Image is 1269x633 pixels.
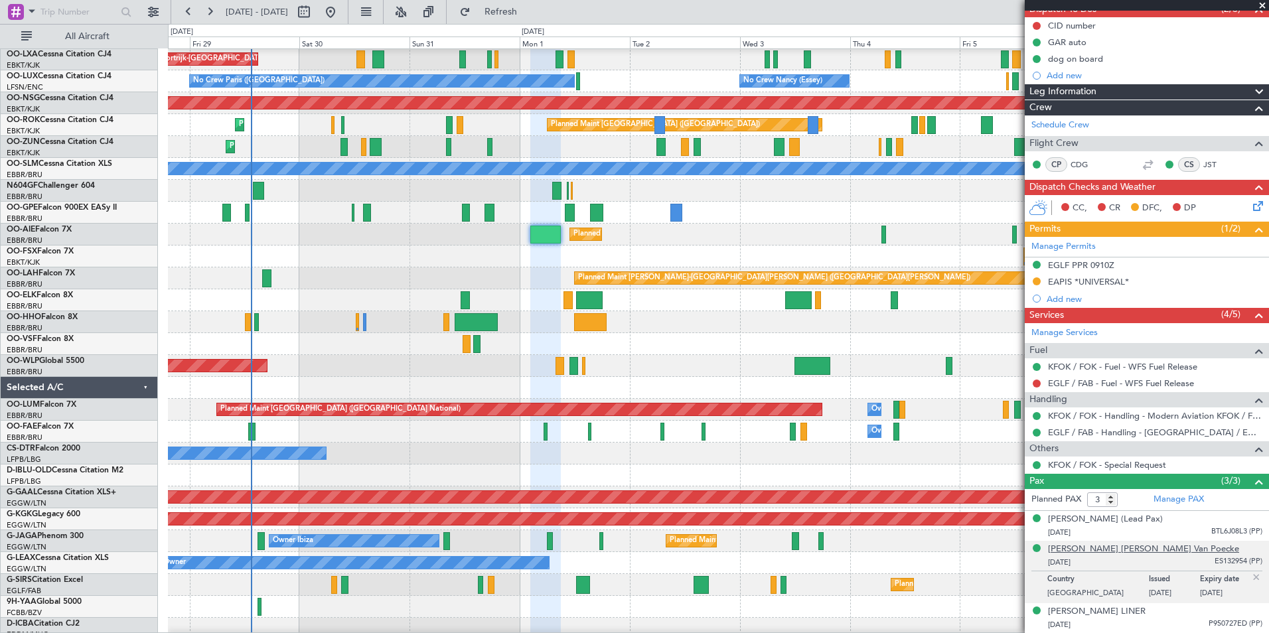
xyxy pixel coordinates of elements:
a: EGLF / FAB - Fuel - WFS Fuel Release [1048,378,1194,389]
a: EBBR/BRU [7,367,42,377]
span: (4/5) [1221,307,1240,321]
p: Expiry date [1200,575,1251,588]
span: Leg Information [1029,84,1096,100]
a: OO-ELKFalcon 8X [7,291,73,299]
div: GAR auto [1048,36,1086,48]
a: OO-HHOFalcon 8X [7,313,78,321]
p: Country [1047,575,1149,588]
span: Flight Crew [1029,136,1079,151]
span: G-SIRS [7,576,32,584]
span: Crew [1029,100,1052,115]
a: OO-LUMFalcon 7X [7,401,76,409]
div: [PERSON_NAME] (Lead Pax) [1048,513,1163,526]
a: FCBB/BZV [7,608,42,618]
span: OO-LUM [7,401,40,409]
a: OO-LXACessna Citation CJ4 [7,50,112,58]
span: Dispatch Checks and Weather [1029,180,1156,195]
div: Owner Ibiza [273,531,313,551]
span: OO-LAH [7,269,38,277]
p: [DATE] [1149,588,1200,601]
a: Manage PAX [1154,493,1204,506]
a: OO-FAEFalcon 7X [7,423,74,431]
a: KFOK / FOK - Special Request [1048,459,1166,470]
span: D-ICBA [7,620,34,628]
p: [GEOGRAPHIC_DATA] [1047,588,1149,601]
a: CDG [1071,159,1100,171]
span: CC, [1073,202,1087,215]
a: LFPB/LBG [7,476,41,486]
span: OO-FAE [7,423,37,431]
a: Schedule Crew [1031,119,1089,132]
span: [DATE] [1048,527,1071,537]
span: OO-HHO [7,313,41,321]
a: G-JAGAPhenom 300 [7,532,84,540]
div: Planned Maint [PERSON_NAME]-[GEOGRAPHIC_DATA][PERSON_NAME] ([GEOGRAPHIC_DATA][PERSON_NAME]) [578,268,970,288]
a: EGGW/LTN [7,542,46,552]
div: EGLF PPR 0910Z [1048,259,1114,271]
div: Planned Maint [GEOGRAPHIC_DATA] ([GEOGRAPHIC_DATA]) [895,575,1104,595]
a: OO-ZUNCessna Citation CJ4 [7,138,113,146]
div: Add new [1047,293,1262,305]
a: EBBR/BRU [7,192,42,202]
a: EGLF / FAB - Handling - [GEOGRAPHIC_DATA] / EGLF / FAB [1048,427,1262,438]
div: [DATE] [522,27,544,38]
a: EBBR/BRU [7,433,42,443]
div: Planned Maint [GEOGRAPHIC_DATA] ([GEOGRAPHIC_DATA]) [551,115,760,135]
span: Others [1029,441,1059,457]
a: EGGW/LTN [7,564,46,574]
div: Planned Maint Kortrijk-[GEOGRAPHIC_DATA] [239,115,394,135]
div: CS [1178,157,1200,172]
a: Manage Services [1031,326,1098,340]
span: OO-NSG [7,94,40,102]
span: DFC, [1142,202,1162,215]
a: EGGW/LTN [7,498,46,508]
a: D-IBLU-OLDCessna Citation M2 [7,466,123,474]
span: [DATE] [1048,620,1071,630]
div: Thu 4 [850,36,960,48]
a: OO-VSFFalcon 8X [7,335,74,343]
span: ES132954 (PP) [1215,556,1262,567]
div: Owner Melsbroek Air Base [871,421,962,441]
a: OO-ROKCessna Citation CJ4 [7,116,113,124]
span: All Aircraft [35,32,140,41]
span: OO-GPE [7,204,38,212]
a: KFOK / FOK - Handling - Modern Aviation KFOK / FOK [1048,410,1262,421]
a: OO-SLMCessna Citation XLS [7,160,112,168]
p: [DATE] [1200,588,1251,601]
div: CP [1045,157,1067,172]
span: (1/2) [1221,222,1240,236]
span: G-LEAX [7,554,35,562]
a: OO-WLPGlobal 5500 [7,357,84,365]
div: Planned Maint Kortrijk-[GEOGRAPHIC_DATA] [230,137,384,157]
a: EGLF/FAB [7,586,41,596]
span: Refresh [473,7,529,17]
span: BTL6J08L3 (PP) [1211,526,1262,537]
a: EBKT/KJK [7,148,40,158]
a: EBKT/KJK [7,104,40,114]
a: EGGW/LTN [7,520,46,530]
a: OO-LAHFalcon 7X [7,269,75,277]
a: OO-FSXFalcon 7X [7,247,74,255]
a: G-KGKGLegacy 600 [7,510,80,518]
img: close [1250,571,1262,583]
span: Pax [1029,474,1044,489]
a: EBBR/BRU [7,411,42,421]
div: Planned Maint [GEOGRAPHIC_DATA] ([GEOGRAPHIC_DATA]) [670,531,879,551]
div: EAPIS *UNIVERSAL* [1048,276,1129,287]
div: [PERSON_NAME] LINER [1048,605,1146,618]
a: N604GFChallenger 604 [7,182,95,190]
a: OO-LUXCessna Citation CJ4 [7,72,112,80]
span: OO-SLM [7,160,38,168]
a: EBKT/KJK [7,60,40,70]
span: CR [1109,202,1120,215]
span: OO-LXA [7,50,38,58]
div: Owner Melsbroek Air Base [871,399,962,419]
a: CS-DTRFalcon 2000 [7,445,80,453]
div: Planned Maint [GEOGRAPHIC_DATA] ([GEOGRAPHIC_DATA] National) [220,399,461,419]
div: Owner [163,553,186,573]
a: LFPB/LBG [7,455,41,464]
span: [DATE] - [DATE] [226,6,288,18]
a: G-SIRSCitation Excel [7,576,83,584]
a: OO-GPEFalcon 900EX EASy II [7,204,117,212]
a: EBBR/BRU [7,323,42,333]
